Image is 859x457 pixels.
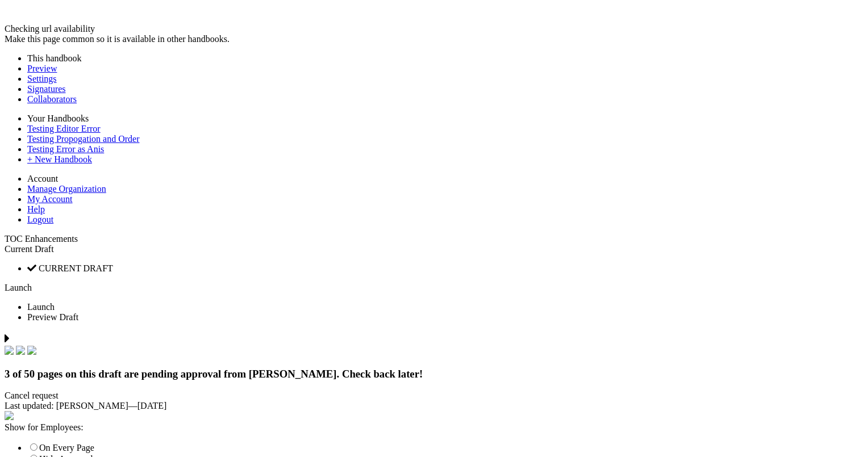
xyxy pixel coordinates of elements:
[27,194,73,204] a: My Account
[27,443,94,452] label: On Every Page
[5,283,32,292] a: Launch
[27,312,78,322] span: Preview Draft
[27,74,57,83] a: Settings
[27,302,55,312] span: Launch
[5,401,54,410] span: Last updated:
[27,154,92,164] a: + New Handbook
[27,174,854,184] li: Account
[27,144,104,154] a: Testing Error as Anis
[65,368,423,380] span: on this draft are pending approval from [PERSON_NAME]. Check back later!
[5,346,14,355] img: check.svg
[5,24,95,33] span: Checking url availability
[27,124,101,133] a: Testing Editor Error
[5,391,59,400] span: Cancel request
[5,368,62,380] span: 3 of 50 pages
[5,422,84,432] span: Show for Employees:
[16,346,25,355] img: check.svg
[27,346,36,355] img: check.svg
[27,94,77,104] a: Collaborators
[27,53,854,64] li: This handbook
[39,263,113,273] span: CURRENT DRAFT
[5,234,78,244] span: TOC Enhancements
[137,401,167,410] span: [DATE]
[27,215,53,224] a: Logout
[27,134,140,144] a: Testing Propogation and Order
[27,84,66,94] a: Signatures
[27,114,854,124] li: Your Handbooks
[5,411,14,420] img: eye_approvals.svg
[30,443,37,451] input: On Every Page
[5,401,854,411] div: —
[56,401,128,410] span: [PERSON_NAME]
[5,34,854,44] div: Make this page common so it is available in other handbooks.
[27,204,45,214] a: Help
[5,244,54,254] span: Current Draft
[27,184,106,194] a: Manage Organization
[27,64,57,73] a: Preview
